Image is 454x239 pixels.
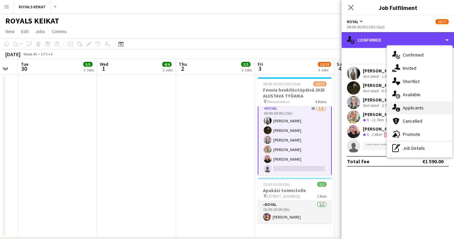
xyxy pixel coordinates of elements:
span: 4 [336,65,344,72]
div: [PERSON_NAME] [363,68,404,74]
div: 4.5km [380,88,393,94]
div: Not rated [363,88,380,94]
a: View [3,27,17,36]
div: [PERSON_NAME] [363,111,398,117]
span: Royal [347,19,359,24]
h3: Fennia henkilöstöpäivä 2025 ALUSTAVA TYÖAIKA [258,87,332,99]
span: 2 [178,65,187,72]
span: Shortlist [403,78,420,84]
div: [PERSON_NAME] [363,126,398,132]
div: Total fee [347,158,369,165]
div: 3.7km [380,103,393,108]
div: €1 590.00 [422,158,443,165]
span: Jobs [35,28,45,34]
span: Thu [179,61,187,67]
span: 10/17 [313,81,326,86]
span: 1/1 [317,182,326,187]
div: Not rated [363,103,380,108]
h1: ROYALS KEIKAT [5,16,59,26]
span: Available [403,92,421,98]
h3: Apukäsi toimistolle [258,187,332,193]
a: Jobs [33,27,48,36]
span: Fee [384,132,393,137]
span: 5 [367,132,369,137]
div: Not rated [363,74,380,79]
div: [PERSON_NAME] [363,82,404,88]
span: Confirmed [403,52,424,58]
span: 30 [20,65,28,72]
app-job-card: 15:00-20:00 (5h)1/1Apukäsi toimistolle [STREET_ADDRESS]1 RoleRoyal1/115:00-20:00 (5h)[PERSON_NAME] [258,178,332,223]
span: 5 [367,117,369,122]
span: 10/17 [435,19,449,24]
span: Cancelled [403,118,422,124]
span: 15:00-20:00 (5h) [263,182,290,187]
span: 12/19 [318,62,331,67]
div: Confirmed [342,32,454,48]
a: Edit [19,27,31,36]
div: 1.9km [380,74,393,79]
span: 1 Role [317,194,326,199]
div: Crew has different fees then in role [385,117,396,123]
div: Job Details [387,141,452,155]
span: 08:00-00:00 (16h) (Sat) [263,81,301,86]
span: Comms [52,28,67,34]
app-card-role: Royal4A5/609:00-00:00 (15h)[PERSON_NAME][PERSON_NAME][PERSON_NAME][PERSON_NAME][PERSON_NAME] [258,104,332,176]
div: 3 Jobs [318,67,331,72]
span: Edit [21,28,29,34]
div: [DATE] [5,51,20,58]
span: Week 40 [22,52,38,57]
span: 4 Roles [315,99,326,104]
span: Sat [337,61,344,67]
span: Fee [386,118,395,123]
button: ROYALS KEIKAT [14,0,51,13]
span: 3 [257,65,263,72]
div: UTC+3 [41,52,53,57]
div: 2.4km [370,132,383,138]
button: Royal [347,19,364,24]
span: Messukeskus [267,99,289,104]
div: 09:00-00:00 (15h) (Sat) [347,24,449,29]
div: 2 Jobs [84,67,94,72]
span: 1 [99,65,108,72]
span: Promote [403,131,420,137]
span: [STREET_ADDRESS] [267,194,300,199]
h3: Job Fulfilment [342,3,454,12]
span: 4/4 [162,62,171,67]
span: Applicants [403,105,424,111]
span: Wed [100,61,108,67]
div: 11.7km [370,117,385,123]
div: Crew has different fees then in role [383,132,394,138]
span: Invited [403,65,416,71]
span: 3/3 [241,62,250,67]
app-card-role: Royal1/115:00-20:00 (5h)[PERSON_NAME] [258,201,332,223]
div: 2 Jobs [163,67,173,72]
div: 2 Jobs [242,67,252,72]
span: Fri [258,61,263,67]
app-job-card: 08:00-00:00 (16h) (Sat)10/17Fennia henkilöstöpäivä 2025 ALUSTAVA TYÖAIKA Messukeskus4 RolesRoyal5... [258,77,332,175]
a: Comms [49,27,69,36]
span: Tue [21,61,28,67]
span: 5/5 [83,62,93,67]
span: View [5,28,15,34]
div: [PERSON_NAME] [363,97,404,103]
